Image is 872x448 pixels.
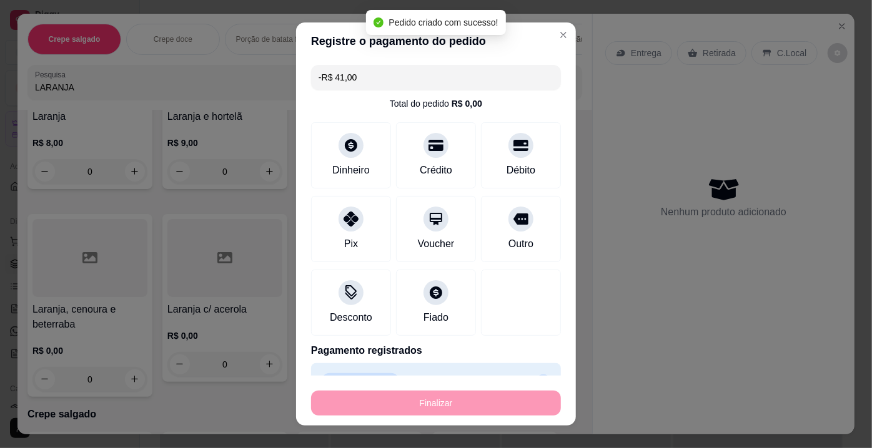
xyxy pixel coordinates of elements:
[344,236,358,251] div: Pix
[553,25,573,45] button: Close
[390,97,482,110] div: Total do pedido
[389,17,498,27] span: Pedido criado com sucesso!
[420,163,452,178] div: Crédito
[321,373,400,391] p: Cartão de débito
[490,374,531,389] p: R$ 41,00
[374,17,384,27] span: check-circle
[330,310,372,325] div: Desconto
[452,97,482,110] div: R$ 0,00
[319,65,553,90] input: Ex.: hambúrguer de cordeiro
[418,236,455,251] div: Voucher
[296,22,576,60] header: Registre o pagamento do pedido
[507,163,535,178] div: Débito
[424,310,448,325] div: Fiado
[332,163,370,178] div: Dinheiro
[311,343,561,358] p: Pagamento registrados
[508,236,533,251] div: Outro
